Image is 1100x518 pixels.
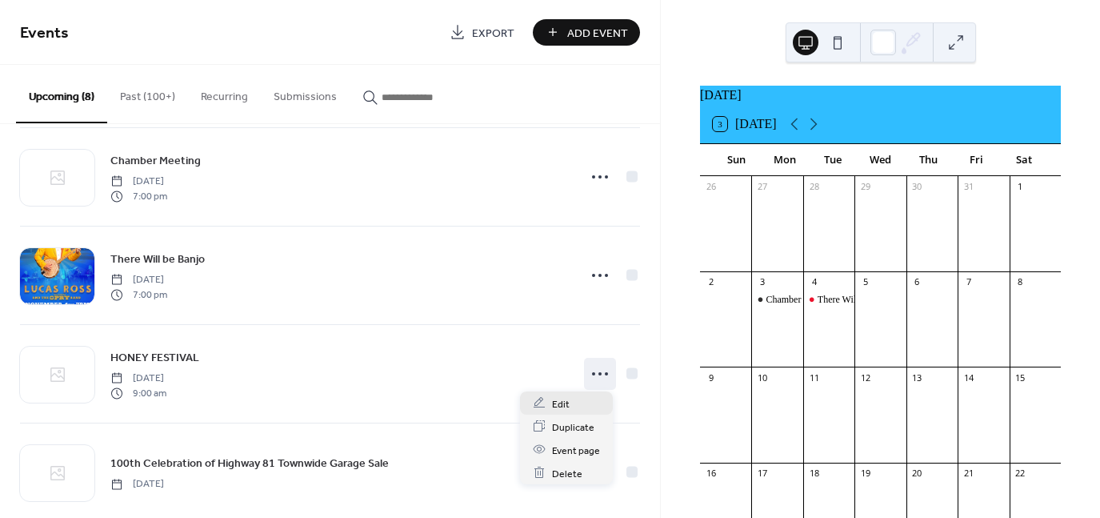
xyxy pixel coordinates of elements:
[700,86,1061,105] div: [DATE]
[756,371,768,383] div: 10
[705,468,717,480] div: 16
[962,276,974,288] div: 7
[552,396,570,412] span: Edit
[110,189,167,203] span: 7:00 pm
[705,181,717,193] div: 26
[808,371,820,383] div: 11
[952,144,1000,176] div: Fri
[1014,181,1026,193] div: 1
[705,371,717,383] div: 9
[808,468,820,480] div: 18
[438,19,526,46] a: Export
[911,468,923,480] div: 20
[705,276,717,288] div: 2
[110,151,201,170] a: Chamber Meeting
[110,175,167,189] span: [DATE]
[107,65,188,122] button: Past (100+)
[110,350,199,367] span: HONEY FESTIVAL
[472,25,514,42] span: Export
[110,273,167,287] span: [DATE]
[110,348,199,367] a: HONEY FESTIVAL
[859,276,871,288] div: 5
[803,293,854,307] div: There Will be Banjo
[962,181,974,193] div: 31
[808,181,820,193] div: 28
[552,419,594,436] span: Duplicate
[188,65,261,122] button: Recurring
[713,144,761,176] div: Sun
[261,65,350,122] button: Submissions
[110,251,205,268] span: There Will be Banjo
[904,144,952,176] div: Thu
[756,181,768,193] div: 27
[707,113,782,135] button: 3[DATE]
[859,371,871,383] div: 12
[1014,468,1026,480] div: 22
[766,293,835,307] div: Chamber Meeting
[533,19,640,46] button: Add Event
[110,454,389,472] a: 100th Celebration of Highway 81 Townwide Garage Sale
[911,276,923,288] div: 6
[761,144,809,176] div: Mon
[859,468,871,480] div: 19
[1000,144,1048,176] div: Sat
[962,468,974,480] div: 21
[110,287,167,302] span: 7:00 pm
[20,18,69,49] span: Events
[808,276,820,288] div: 4
[962,371,974,383] div: 14
[110,456,389,472] span: 100th Celebration of Highway 81 Townwide Garage Sale
[1014,371,1026,383] div: 15
[756,276,768,288] div: 3
[911,371,923,383] div: 13
[552,442,600,459] span: Event page
[1014,276,1026,288] div: 8
[818,293,896,307] div: There Will be Banjo
[809,144,857,176] div: Tue
[911,181,923,193] div: 30
[756,468,768,480] div: 17
[110,386,166,400] span: 9:00 am
[552,465,582,482] span: Delete
[110,250,205,268] a: There Will be Banjo
[16,65,107,123] button: Upcoming (8)
[751,293,802,307] div: Chamber Meeting
[567,25,628,42] span: Add Event
[110,371,166,386] span: [DATE]
[859,181,871,193] div: 29
[110,477,164,492] span: [DATE]
[110,153,201,170] span: Chamber Meeting
[857,144,905,176] div: Wed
